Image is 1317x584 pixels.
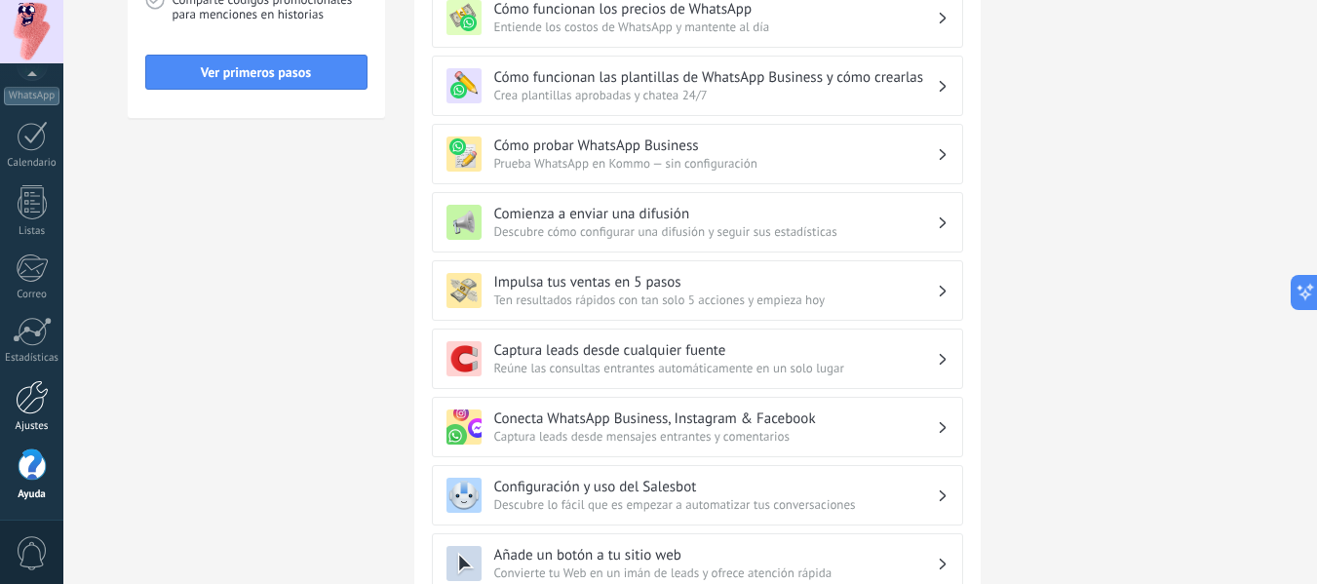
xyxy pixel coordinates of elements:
span: Reúne las consultas entrantes automáticamente en un solo lugar [494,360,937,376]
span: Prueba WhatsApp en Kommo — sin configuración [494,155,937,172]
h3: Cómo funcionan las plantillas de WhatsApp Business y cómo crearlas [494,68,937,87]
div: Ajustes [4,420,60,433]
h3: Configuración y uso del Salesbot [494,478,937,496]
div: Calendario [4,157,60,170]
span: Ten resultados rápidos con tan solo 5 acciones y empieza hoy [494,292,937,308]
h3: Cómo probar WhatsApp Business [494,136,937,155]
span: Descubre lo fácil que es empezar a automatizar tus conversaciones [494,496,937,513]
span: Captura leads desde mensajes entrantes y comentarios [494,428,937,445]
span: Crea plantillas aprobadas y chatea 24/7 [494,87,937,103]
span: Convierte tu Web en un imán de leads y ofrece atención rápida [494,565,937,581]
h3: Impulsa tus ventas en 5 pasos [494,273,937,292]
button: Ver primeros pasos [145,55,368,90]
div: WhatsApp [4,87,59,105]
span: Descubre cómo configurar una difusión y seguir sus estadísticas [494,223,937,240]
h3: Conecta WhatsApp Business, Instagram & Facebook [494,409,937,428]
h3: Comienza a enviar una difusión [494,205,937,223]
div: Listas [4,225,60,238]
div: Estadísticas [4,352,60,365]
h3: Captura leads desde cualquier fuente [494,341,937,360]
div: Correo [4,289,60,301]
h3: Añade un botón a tu sitio web [494,546,937,565]
div: Ayuda [4,488,60,501]
span: Ver primeros pasos [201,65,311,79]
span: Entiende los costos de WhatsApp y mantente al día [494,19,937,35]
